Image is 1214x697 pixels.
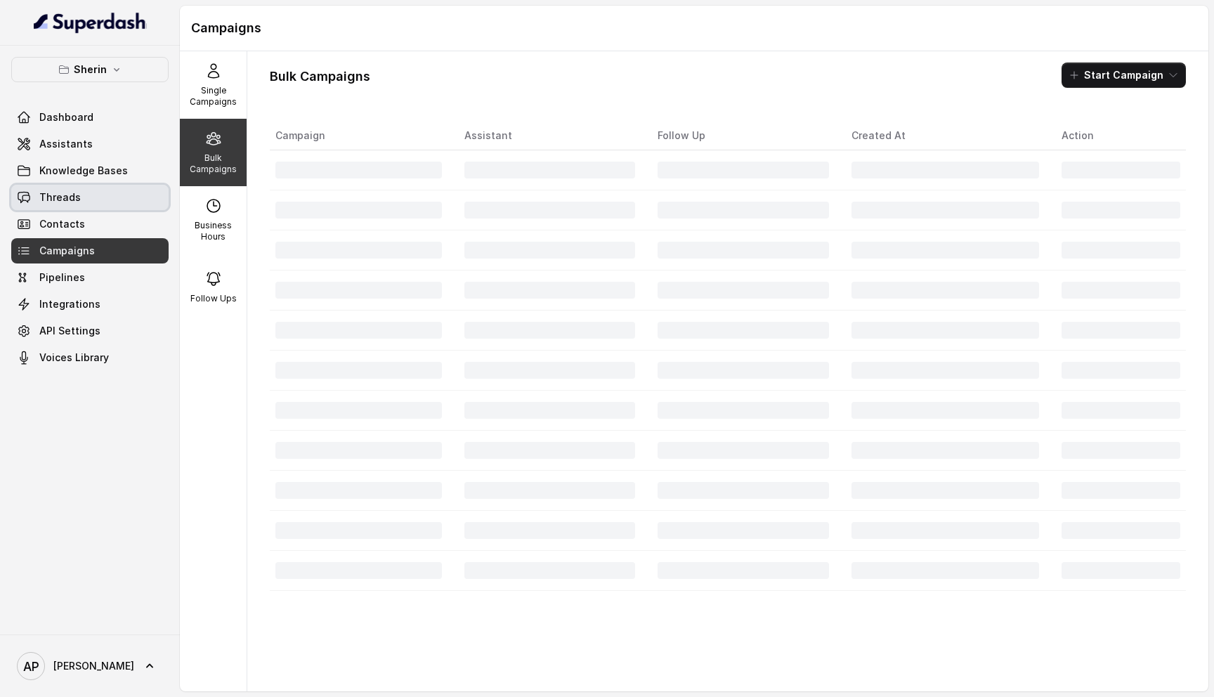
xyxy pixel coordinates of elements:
a: Campaigns [11,238,169,263]
p: Single Campaigns [185,85,241,108]
img: light.svg [34,11,147,34]
a: Voices Library [11,345,169,370]
button: Sherin [11,57,169,82]
span: Threads [39,190,81,204]
span: [PERSON_NAME] [53,659,134,673]
th: Follow Up [646,122,840,150]
th: Campaign [270,122,453,150]
span: Integrations [39,297,100,311]
a: Pipelines [11,265,169,290]
a: API Settings [11,318,169,344]
h1: Bulk Campaigns [270,65,370,88]
span: Knowledge Bases [39,164,128,178]
a: Knowledge Bases [11,158,169,183]
a: Integrations [11,292,169,317]
span: Voices Library [39,351,109,365]
span: Pipelines [39,271,85,285]
span: Assistants [39,137,93,151]
span: Contacts [39,217,85,231]
th: Assistant [453,122,646,150]
button: Start Campaign [1062,63,1186,88]
th: Created At [840,122,1051,150]
p: Bulk Campaigns [185,152,241,175]
text: AP [23,659,39,674]
a: Threads [11,185,169,210]
span: API Settings [39,324,100,338]
span: Campaigns [39,244,95,258]
p: Business Hours [185,220,241,242]
span: Dashboard [39,110,93,124]
p: Sherin [74,61,107,78]
a: [PERSON_NAME] [11,646,169,686]
h1: Campaigns [191,17,1197,39]
a: Assistants [11,131,169,157]
th: Action [1050,122,1186,150]
a: Dashboard [11,105,169,130]
p: Follow Ups [190,293,237,304]
a: Contacts [11,211,169,237]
